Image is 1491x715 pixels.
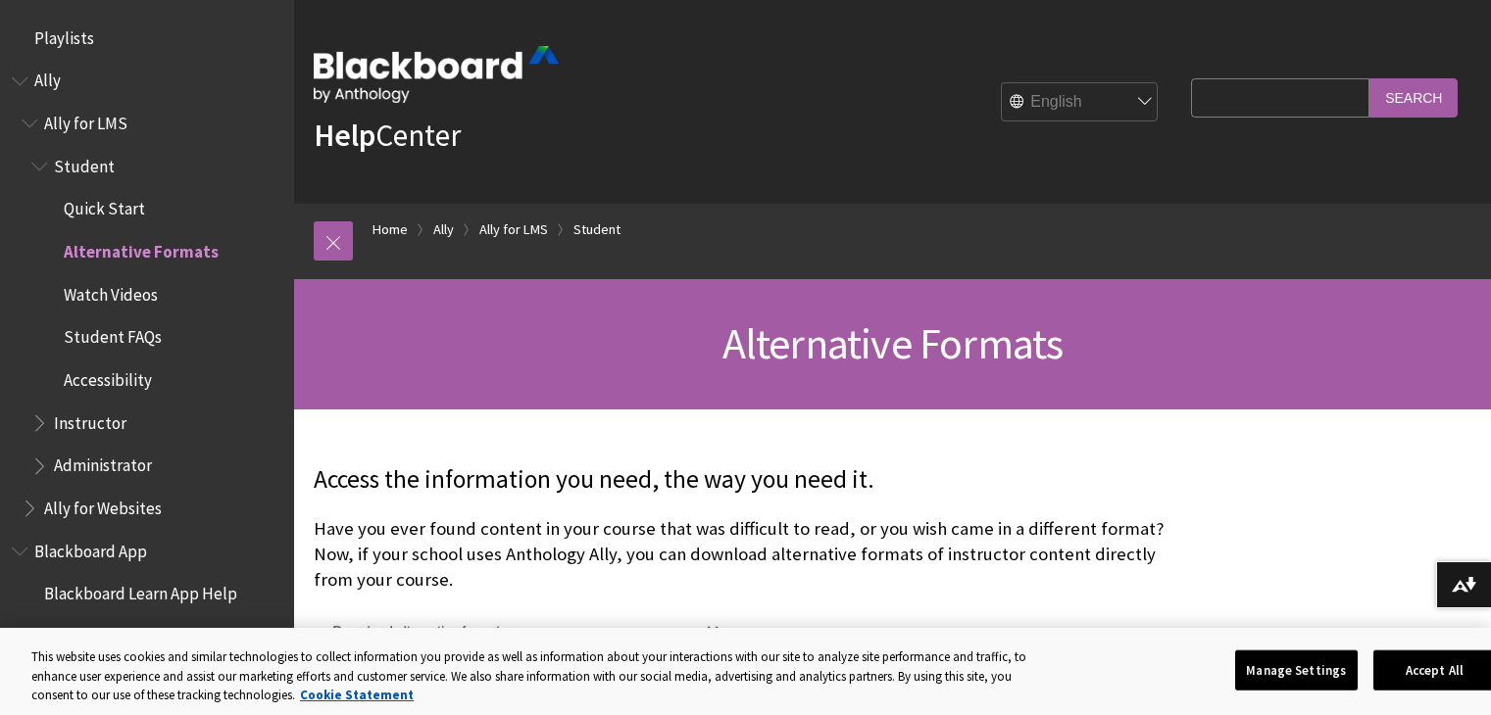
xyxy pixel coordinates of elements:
[54,450,152,476] span: Administrator
[314,516,1181,594] p: Have you ever found content in your course that was difficult to read, or you wish came in a diff...
[34,535,147,561] span: Blackboard App
[300,687,414,703] a: More information about your privacy, opens in a new tab
[44,107,127,133] span: Ally for LMS
[314,46,559,103] img: Blackboard by Anthology
[54,406,126,433] span: Instructor
[722,316,1064,370] span: Alternative Formats
[573,217,621,242] a: Student
[314,462,1181,498] p: Access the information you need, the way you need it.
[64,235,219,262] span: Alternative Formats
[64,363,152,390] span: Accessibility
[64,193,145,219] span: Quick Start
[34,22,94,48] span: Playlists
[12,22,282,55] nav: Book outline for Playlists
[31,647,1044,705] div: This website uses cookies and similar technologies to collect information you provide as well as ...
[44,620,125,646] span: Quick Start
[1002,83,1159,122] select: Site Language Selector
[34,65,61,91] span: Ally
[373,217,408,242] a: Home
[314,116,461,155] a: HelpCenter
[1369,78,1458,117] input: Search
[12,65,282,525] nav: Book outline for Anthology Ally Help
[479,217,548,242] a: Ally for LMS
[64,278,158,305] span: Watch Videos
[44,492,162,518] span: Ally for Websites
[44,578,237,604] span: Blackboard Learn App Help
[314,116,375,155] strong: Help
[64,321,162,348] span: Student FAQs
[1235,649,1358,691] button: Manage Settings
[54,150,115,176] span: Student
[433,217,454,242] a: Ally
